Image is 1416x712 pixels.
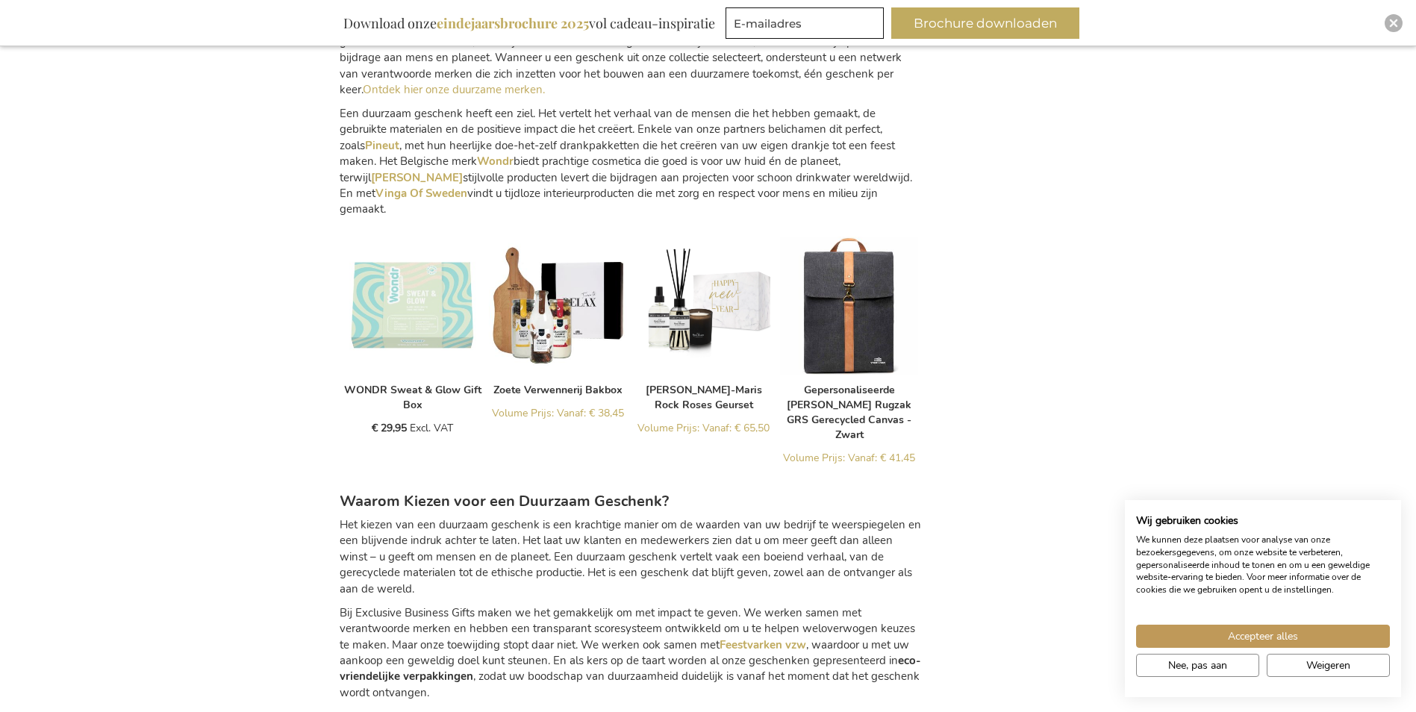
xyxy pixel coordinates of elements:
a: Gepersonaliseerde [PERSON_NAME] Rugzak GRS Gerecycled Canvas - Zwart [787,383,911,442]
span: € 29,95 [372,421,407,435]
div: Download onze vol cadeau-inspiratie [337,7,722,39]
a: Volume Prijs: Vanaf € 65,50 [634,421,773,436]
a: WONDR Sweat & Glow Gift Box [344,383,481,412]
img: Close [1389,19,1398,28]
a: Pineut [365,138,399,153]
a: [PERSON_NAME]-Maris Rock Roses Geurset [646,383,762,412]
p: Een duurzaam geschenk heeft een ziel. Het vertelt het verhaal van de mensen die het hebben gemaak... [340,106,922,218]
a: Ontdek hier onze duurzame merken. [363,82,545,97]
form: marketing offers and promotions [726,7,888,43]
button: Pas cookie voorkeuren aan [1136,654,1259,677]
a: Sweet Treats Baking Box [489,364,627,378]
img: Marie-Stella-Maris Rock Roses Fragrance Set [634,237,773,375]
img: Personalised Bosler Backpack GRS Recycled Canvas - Black [780,237,918,375]
b: eindejaarsbrochure 2025 [437,14,589,32]
a: [PERSON_NAME] [371,170,463,185]
img: WONDR Sweat & Glow Gift Box [343,237,481,375]
button: Brochure downloaden [891,7,1079,39]
a: WONDR Sweat & Glow Gift Box [343,364,481,378]
a: Marie-Stella-Maris Rock Roses Fragrance Set [634,364,773,378]
span: Vanaf [848,451,877,465]
span: € 41,45 [880,451,915,465]
a: Volume Prijs: Vanaf € 38,45 [489,406,627,421]
div: Close [1385,14,1403,32]
span: Volume Prijs: [637,421,699,435]
strong: Waarom Kiezen voor een Duurzaam Geschenk? [340,491,669,511]
p: Het kiezen van een duurzaam geschenk is een krachtige manier om de waarden van uw bedrijf te weer... [340,517,922,597]
a: Feestvarken vzw [720,637,806,652]
span: Nee, pas aan [1168,658,1227,673]
img: Sweet Treats Baking Box [489,237,627,375]
a: Personalised Bosler Backpack GRS Recycled Canvas - Black [780,364,918,378]
span: Weigeren [1306,658,1350,673]
span: € 65,50 [734,421,770,435]
span: Accepteer alles [1228,628,1298,644]
span: Excl. VAT [410,421,453,435]
span: € 38,45 [589,406,624,420]
h2: Wij gebruiken cookies [1136,514,1390,528]
strong: eco-vriendelijke verpakkingen [340,653,921,684]
p: Bij Exclusive Business Gifts maken we het gemakkelijk om met impact te geven. We werken samen met... [340,605,922,702]
a: Volume Prijs: Vanaf € 41,45 [780,451,918,466]
a: Vinga Of Sweden [375,186,467,201]
span: Vanaf [702,421,732,435]
button: Accepteer alle cookies [1136,625,1390,648]
input: E-mailadres [726,7,884,39]
span: Vanaf [557,406,586,420]
span: Volume Prijs: [492,406,554,420]
button: Alle cookies weigeren [1267,654,1390,677]
p: We kunnen deze plaatsen voor analyse van onze bezoekersgegevens, om onze website te verbeteren, g... [1136,534,1390,596]
a: Zoete Verwennerij Bakbox [493,383,623,397]
span: Volume Prijs: [783,451,845,465]
a: Wondr [477,154,514,169]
